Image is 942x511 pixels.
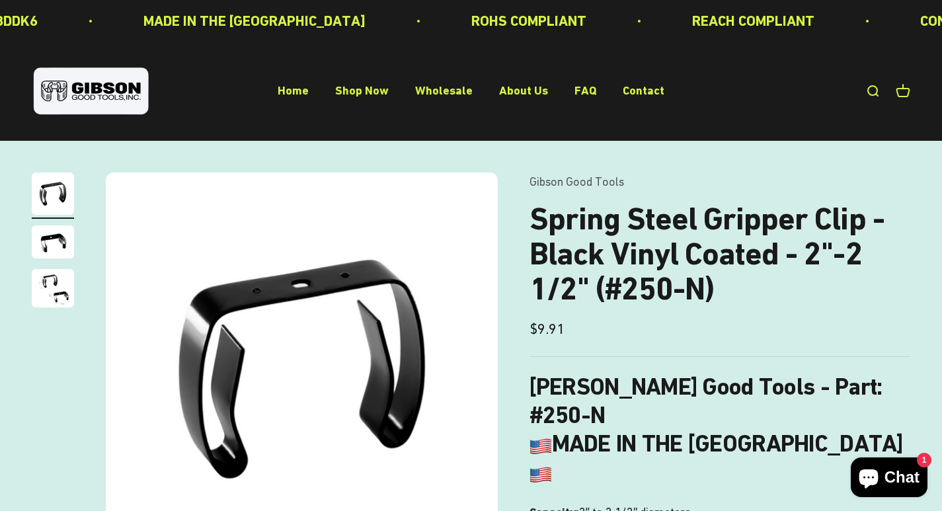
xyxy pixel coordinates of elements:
[499,84,548,98] a: About Us
[530,317,565,340] sale-price: $9.91
[32,225,74,258] img: close up of a spring steel gripper clip, tool clip, durable, secure holding, Excellent corrosion ...
[32,269,74,311] button: Go to item 3
[278,84,309,98] a: Home
[530,373,883,429] b: [PERSON_NAME] Good Tools - Part: #250-N
[415,84,473,98] a: Wholesale
[32,269,74,307] img: close up of a spring steel gripper clip, tool clip, durable, secure holding, Excellent corrosion ...
[847,457,931,500] inbox-online-store-chat: Shopify online store chat
[530,430,903,486] b: MADE IN THE [GEOGRAPHIC_DATA]
[623,84,664,98] a: Contact
[530,202,910,306] h1: Spring Steel Gripper Clip - Black Vinyl Coated - 2"-2 1/2" (#250-N)
[335,84,389,98] a: Shop Now
[530,175,624,188] a: Gibson Good Tools
[471,9,586,32] p: ROHS COMPLIANT
[32,225,74,262] button: Go to item 2
[32,173,74,215] img: Gripper clip, made & shipped from the USA!
[574,84,596,98] a: FAQ
[32,173,74,219] button: Go to item 1
[692,9,814,32] p: REACH COMPLIANT
[143,9,366,32] p: MADE IN THE [GEOGRAPHIC_DATA]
